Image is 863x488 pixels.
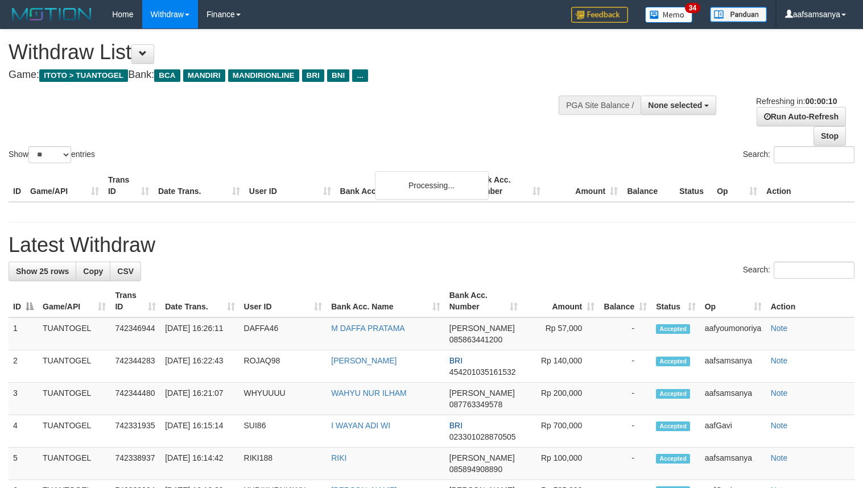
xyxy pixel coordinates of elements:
[9,350,38,383] td: 2
[756,97,837,106] span: Refreshing in:
[331,421,390,430] a: I WAYAN ADI WI
[814,126,846,146] a: Stop
[743,146,854,163] label: Search:
[468,169,545,202] th: Bank Acc. Number
[9,415,38,448] td: 4
[449,367,516,377] span: Copy 454201035161532 to clipboard
[9,69,564,81] h4: Game: Bank:
[449,356,463,365] span: BRI
[375,171,489,200] div: Processing...
[774,146,854,163] input: Search:
[771,453,788,462] a: Note
[331,453,346,462] a: RIKI
[771,388,788,398] a: Note
[240,415,327,448] td: SUI86
[28,146,71,163] select: Showentries
[685,3,700,13] span: 34
[9,448,38,480] td: 5
[39,69,128,82] span: ITOTO > TUANTOGEL
[302,69,324,82] span: BRI
[26,169,104,202] th: Game/API
[599,285,651,317] th: Balance: activate to sort column ascending
[656,454,690,464] span: Accepted
[700,448,766,480] td: aafsamsanya
[771,324,788,333] a: Note
[38,285,110,317] th: Game/API: activate to sort column ascending
[700,415,766,448] td: aafGavi
[522,415,599,448] td: Rp 700,000
[76,262,110,281] a: Copy
[117,267,134,276] span: CSV
[110,383,160,415] td: 742344480
[762,169,854,202] th: Action
[240,285,327,317] th: User ID: activate to sort column ascending
[449,432,516,441] span: Copy 023301028870505 to clipboard
[38,383,110,415] td: TUANTOGEL
[160,350,239,383] td: [DATE] 16:22:43
[110,262,141,281] a: CSV
[766,285,854,317] th: Action
[160,448,239,480] td: [DATE] 16:14:42
[110,350,160,383] td: 742344283
[522,350,599,383] td: Rp 140,000
[622,169,675,202] th: Balance
[645,7,693,23] img: Button%20Memo.svg
[327,69,349,82] span: BNI
[160,383,239,415] td: [DATE] 16:21:07
[240,350,327,383] td: ROJAQ98
[154,69,180,82] span: BCA
[9,383,38,415] td: 3
[599,317,651,350] td: -
[522,448,599,480] td: Rp 100,000
[651,285,700,317] th: Status: activate to sort column ascending
[545,169,622,202] th: Amount
[83,267,103,276] span: Copy
[183,69,225,82] span: MANDIRI
[110,415,160,448] td: 742331935
[449,465,502,474] span: Copy 085894908890 to clipboard
[571,7,628,23] img: Feedback.jpg
[110,448,160,480] td: 742338937
[336,169,468,202] th: Bank Acc. Name
[9,317,38,350] td: 1
[712,169,762,202] th: Op
[805,97,837,106] strong: 00:00:10
[599,350,651,383] td: -
[449,388,515,398] span: [PERSON_NAME]
[160,415,239,448] td: [DATE] 16:15:14
[331,356,397,365] a: [PERSON_NAME]
[641,96,716,115] button: None selected
[331,324,404,333] a: M DAFFA PRATAMA
[9,146,95,163] label: Show entries
[559,96,641,115] div: PGA Site Balance /
[700,350,766,383] td: aafsamsanya
[599,383,651,415] td: -
[9,6,95,23] img: MOTION_logo.png
[445,285,523,317] th: Bank Acc. Number: activate to sort column ascending
[771,356,788,365] a: Note
[16,267,69,276] span: Show 25 rows
[9,262,76,281] a: Show 25 rows
[774,262,854,279] input: Search:
[240,383,327,415] td: WHYUUUU
[38,448,110,480] td: TUANTOGEL
[771,421,788,430] a: Note
[110,317,160,350] td: 742346944
[327,285,445,317] th: Bank Acc. Name: activate to sort column ascending
[656,324,690,334] span: Accepted
[9,234,854,257] h1: Latest Withdraw
[743,262,854,279] label: Search:
[9,41,564,64] h1: Withdraw List
[240,317,327,350] td: DAFFA46
[599,448,651,480] td: -
[675,169,712,202] th: Status
[38,317,110,350] td: TUANTOGEL
[449,324,515,333] span: [PERSON_NAME]
[648,101,702,110] span: None selected
[449,421,463,430] span: BRI
[160,285,239,317] th: Date Trans.: activate to sort column ascending
[160,317,239,350] td: [DATE] 16:26:11
[449,400,502,409] span: Copy 087763349578 to clipboard
[240,448,327,480] td: RIKI188
[700,317,766,350] td: aafyoumonoriya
